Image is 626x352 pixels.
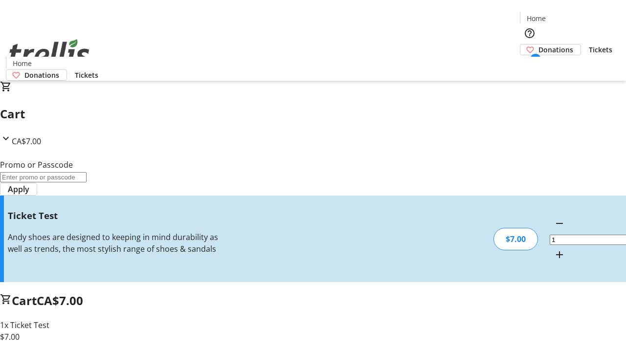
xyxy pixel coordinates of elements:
[520,55,539,75] button: Cart
[6,58,38,68] a: Home
[550,214,569,233] button: Decrement by one
[13,58,32,68] span: Home
[12,136,41,147] span: CA$7.00
[8,183,29,195] span: Apply
[581,44,620,55] a: Tickets
[520,44,581,55] a: Donations
[520,13,552,23] a: Home
[6,69,67,81] a: Donations
[6,28,93,77] img: Orient E2E Organization oLZarfd70T's Logo
[8,209,222,222] h3: Ticket Test
[24,70,59,80] span: Donations
[520,23,539,43] button: Help
[527,13,546,23] span: Home
[550,245,569,264] button: Increment by one
[8,231,222,255] div: Andy shoes are designed to keeping in mind durability as well as trends, the most stylish range o...
[37,292,83,308] span: CA$7.00
[538,44,573,55] span: Donations
[75,70,98,80] span: Tickets
[589,44,612,55] span: Tickets
[67,70,106,80] a: Tickets
[493,228,538,250] div: $7.00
